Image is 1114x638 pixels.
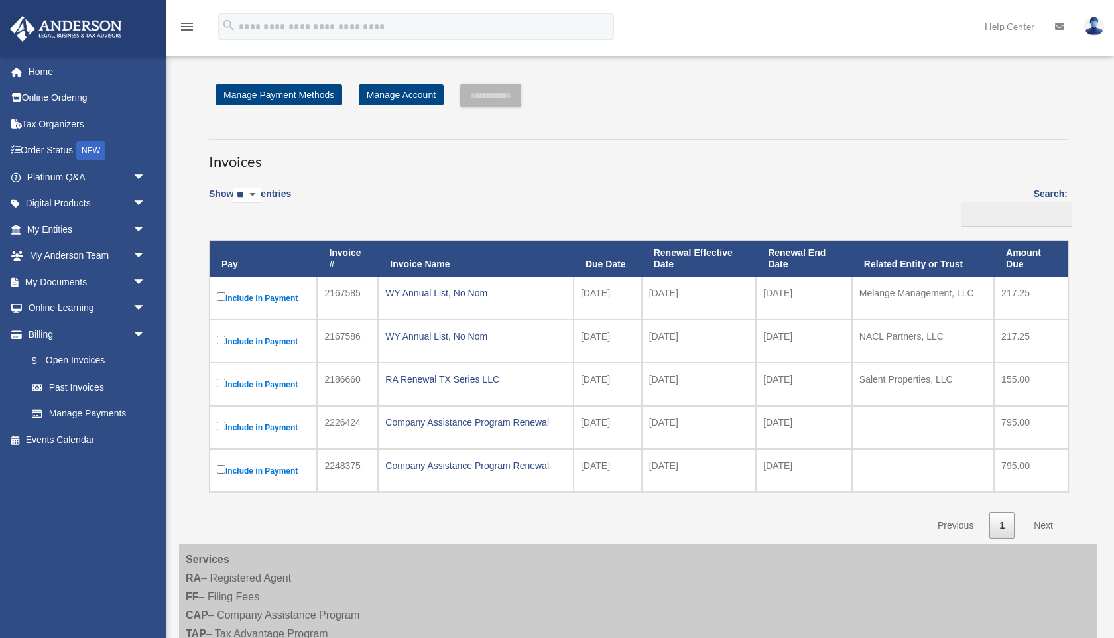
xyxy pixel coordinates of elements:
[209,139,1068,172] h3: Invoices
[994,449,1068,492] td: 795.00
[6,16,126,42] img: Anderson Advisors Platinum Portal
[76,141,105,160] div: NEW
[9,269,166,295] a: My Documentsarrow_drop_down
[133,164,159,191] span: arrow_drop_down
[385,327,566,346] div: WY Annual List, No Nom
[133,295,159,322] span: arrow_drop_down
[317,320,378,363] td: 2167586
[186,554,229,565] strong: Services
[385,413,566,432] div: Company Assistance Program Renewal
[574,406,642,449] td: [DATE]
[9,321,159,348] a: Billingarrow_drop_down
[133,321,159,348] span: arrow_drop_down
[133,216,159,243] span: arrow_drop_down
[756,449,852,492] td: [DATE]
[216,84,342,105] a: Manage Payment Methods
[642,449,756,492] td: [DATE]
[574,449,642,492] td: [DATE]
[9,137,166,164] a: Order StatusNEW
[961,202,1072,227] input: Search:
[378,241,574,277] th: Invoice Name: activate to sort column ascending
[217,465,225,474] input: Include in Payment
[133,243,159,270] span: arrow_drop_down
[317,363,378,406] td: 2186660
[994,363,1068,406] td: 155.00
[359,84,444,105] a: Manage Account
[233,188,261,203] select: Showentries
[9,190,166,217] a: Digital Productsarrow_drop_down
[179,19,195,34] i: menu
[9,164,166,190] a: Platinum Q&Aarrow_drop_down
[9,426,166,453] a: Events Calendar
[209,186,291,216] label: Show entries
[994,277,1068,320] td: 217.25
[133,190,159,218] span: arrow_drop_down
[852,320,994,363] td: NACL Partners, LLC
[574,363,642,406] td: [DATE]
[9,295,166,322] a: Online Learningarrow_drop_down
[221,18,236,32] i: search
[385,370,566,389] div: RA Renewal TX Series LLC
[852,363,994,406] td: Salent Properties, LLC
[217,379,225,387] input: Include in Payment
[642,406,756,449] td: [DATE]
[19,348,153,375] a: $Open Invoices
[39,353,46,369] span: $
[217,462,310,479] label: Include in Payment
[217,422,225,430] input: Include in Payment
[19,374,159,401] a: Past Invoices
[756,320,852,363] td: [DATE]
[210,241,317,277] th: Pay: activate to sort column descending
[642,363,756,406] td: [DATE]
[642,277,756,320] td: [DATE]
[1024,512,1063,539] a: Next
[217,292,225,301] input: Include in Payment
[9,111,166,137] a: Tax Organizers
[179,23,195,34] a: menu
[9,85,166,111] a: Online Ordering
[756,277,852,320] td: [DATE]
[756,363,852,406] td: [DATE]
[19,401,159,427] a: Manage Payments
[317,241,378,277] th: Invoice #: activate to sort column ascending
[994,406,1068,449] td: 795.00
[994,241,1068,277] th: Amount Due: activate to sort column ascending
[852,241,994,277] th: Related Entity or Trust: activate to sort column ascending
[133,269,159,296] span: arrow_drop_down
[928,512,983,539] a: Previous
[385,456,566,475] div: Company Assistance Program Renewal
[9,58,166,85] a: Home
[217,336,225,344] input: Include in Payment
[385,284,566,302] div: WY Annual List, No Nom
[217,333,310,350] label: Include in Payment
[9,243,166,269] a: My Anderson Teamarrow_drop_down
[957,186,1068,227] label: Search:
[756,241,852,277] th: Renewal End Date: activate to sort column ascending
[186,572,201,584] strong: RA
[574,241,642,277] th: Due Date: activate to sort column ascending
[317,449,378,492] td: 2248375
[642,320,756,363] td: [DATE]
[217,376,310,393] label: Include in Payment
[186,609,208,621] strong: CAP
[989,512,1015,539] a: 1
[186,591,199,602] strong: FF
[9,216,166,243] a: My Entitiesarrow_drop_down
[994,320,1068,363] td: 217.25
[574,277,642,320] td: [DATE]
[1084,17,1104,36] img: User Pic
[317,277,378,320] td: 2167585
[642,241,756,277] th: Renewal Effective Date: activate to sort column ascending
[852,277,994,320] td: Melange Management, LLC
[756,406,852,449] td: [DATE]
[317,406,378,449] td: 2226424
[217,419,310,436] label: Include in Payment
[574,320,642,363] td: [DATE]
[217,290,310,306] label: Include in Payment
